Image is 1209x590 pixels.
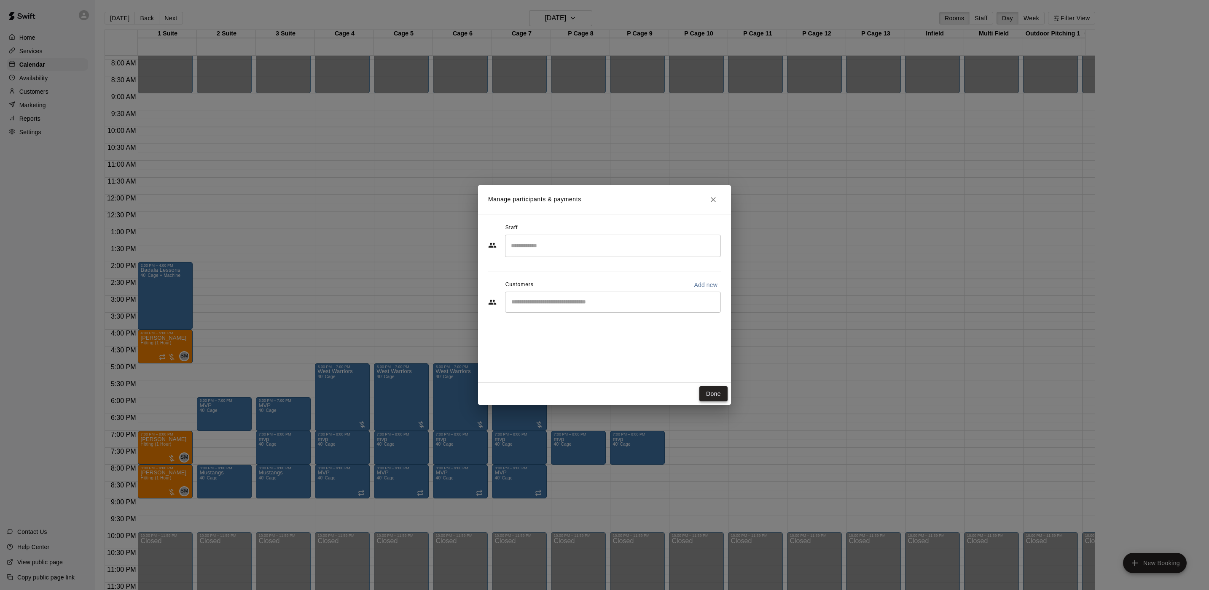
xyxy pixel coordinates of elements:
button: Close [706,192,721,207]
button: Done [699,386,728,402]
p: Add new [694,281,717,289]
svg: Customers [488,298,497,306]
svg: Staff [488,241,497,249]
div: Start typing to search customers... [505,292,721,313]
button: Add new [690,278,721,292]
div: Search staff [505,235,721,257]
span: Staff [505,221,518,235]
span: Customers [505,278,534,292]
p: Manage participants & payments [488,195,581,204]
